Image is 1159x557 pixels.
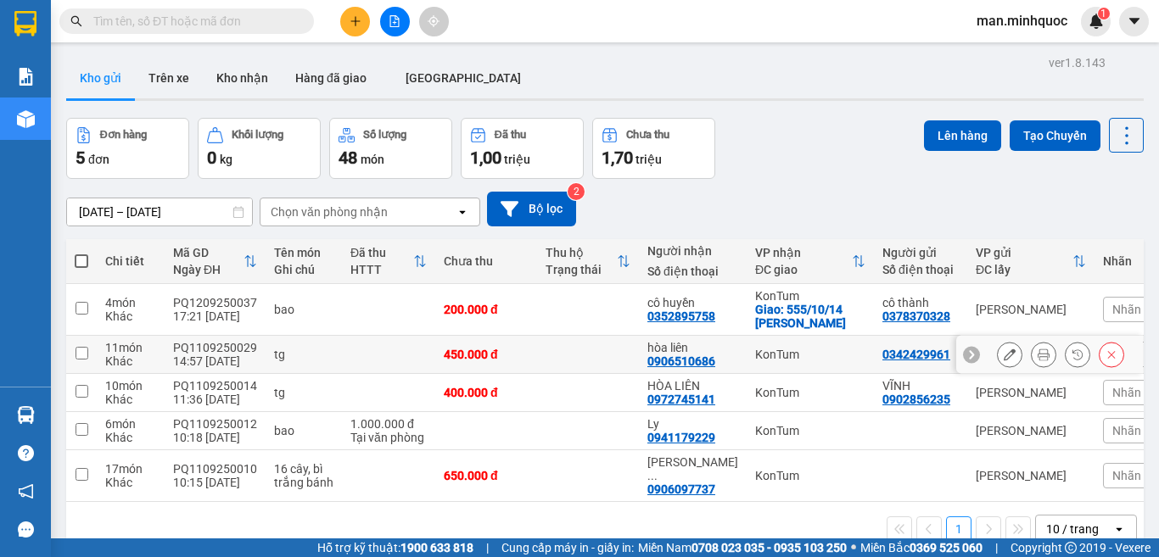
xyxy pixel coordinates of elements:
span: 5 [76,148,85,168]
strong: 0369 525 060 [910,541,983,554]
span: | [995,538,998,557]
span: Cung cấp máy in - giấy in: [501,538,634,557]
th: Toggle SortBy [967,239,1095,284]
div: cô huyền [647,296,738,309]
div: 0378370328 [882,309,950,323]
div: 10 / trang [1046,521,1099,538]
div: Tại văn phòng [350,431,427,444]
img: solution-icon [17,68,35,86]
div: 11:36 [DATE] [173,393,257,406]
div: 6 món [105,417,156,431]
th: Toggle SortBy [342,239,435,284]
div: cô thành [882,296,959,309]
div: Số lượng [363,129,406,141]
div: 0906097737 [647,482,715,496]
div: KonTum [755,469,865,482]
div: VĨNH [882,379,959,393]
div: 14:57 [DATE] [173,354,257,368]
span: 1,00 [470,148,501,168]
button: Tạo Chuyến [1010,120,1100,151]
div: bao [274,303,333,316]
button: 1 [946,516,971,542]
div: Kem Thanh Nữ [647,455,738,482]
div: Khác [105,476,156,489]
div: KonTum [755,424,865,437]
svg: open [1112,522,1126,536]
div: 450.000 đ [444,348,529,361]
div: Ngày ĐH [173,263,244,276]
button: Bộ lọc [487,192,576,226]
span: Hỗ trợ kỹ thuật: [317,538,473,557]
div: 17 món [105,462,156,476]
div: Chọn văn phòng nhận [271,203,388,220]
button: file-add [380,7,410,36]
span: notification [18,483,34,499]
th: Toggle SortBy [165,239,266,284]
div: VP gửi [976,246,1072,259]
div: Đã thu [495,129,526,141]
button: Kho gửi [66,58,135,98]
button: Đơn hàng5đơn [66,118,189,179]
span: copyright [1065,542,1077,554]
button: Chưa thu1,70 triệu [592,118,715,179]
span: món [361,153,384,166]
img: icon-new-feature [1089,14,1104,29]
div: tg [274,348,333,361]
div: 10:15 [DATE] [173,476,257,489]
button: Khối lượng0kg [198,118,321,179]
span: ... [647,469,658,482]
div: 0352895758 [647,309,715,323]
div: Thu hộ [546,246,617,259]
div: KonTum [755,386,865,399]
span: 48 [339,148,357,168]
span: 0 [207,148,216,168]
div: 0342429961 [882,348,950,361]
div: Chưa thu [626,129,669,141]
button: Lên hàng [924,120,1001,151]
div: Số điện thoại [882,263,959,276]
div: Khác [105,431,156,444]
span: caret-down [1127,14,1142,29]
div: Số điện thoại [647,265,738,278]
th: Toggle SortBy [537,239,639,284]
div: 400.000 đ [444,386,529,399]
div: VP nhận [755,246,852,259]
button: aim [419,7,449,36]
div: [PERSON_NAME] [976,424,1086,437]
span: message [18,521,34,538]
span: man.minhquoc [963,10,1081,31]
div: 16 cây, bì trắng bánh [274,462,333,489]
span: triệu [504,153,530,166]
div: 200.000 đ [444,303,529,316]
div: 10:18 [DATE] [173,431,257,444]
span: plus [350,15,361,27]
span: đơn [88,153,109,166]
div: Mã GD [173,246,244,259]
div: KonTum [755,348,865,361]
span: ⚪️ [851,544,856,551]
div: ĐC giao [755,263,852,276]
div: PQ1109250012 [173,417,257,431]
div: 0972745141 [647,393,715,406]
div: 0906510686 [647,354,715,368]
button: Kho nhận [203,58,282,98]
span: Nhãn [1112,469,1141,482]
div: [PERSON_NAME] [976,386,1086,399]
div: hòa liên [647,341,738,354]
div: [PERSON_NAME] [976,469,1086,482]
span: Miền Bắc [860,538,983,557]
button: caret-down [1119,7,1149,36]
div: 10 món [105,379,156,393]
div: Khối lượng [232,129,283,141]
span: search [70,15,82,27]
div: 1.000.000 đ [350,417,427,431]
div: Người gửi [882,246,959,259]
div: Đã thu [350,246,413,259]
div: [PERSON_NAME] [976,303,1086,316]
div: Chưa thu [444,254,529,268]
span: [GEOGRAPHIC_DATA] [406,71,521,85]
th: Toggle SortBy [747,239,874,284]
div: PQ1109250010 [173,462,257,476]
div: PQ1109250014 [173,379,257,393]
div: tg [274,386,333,399]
